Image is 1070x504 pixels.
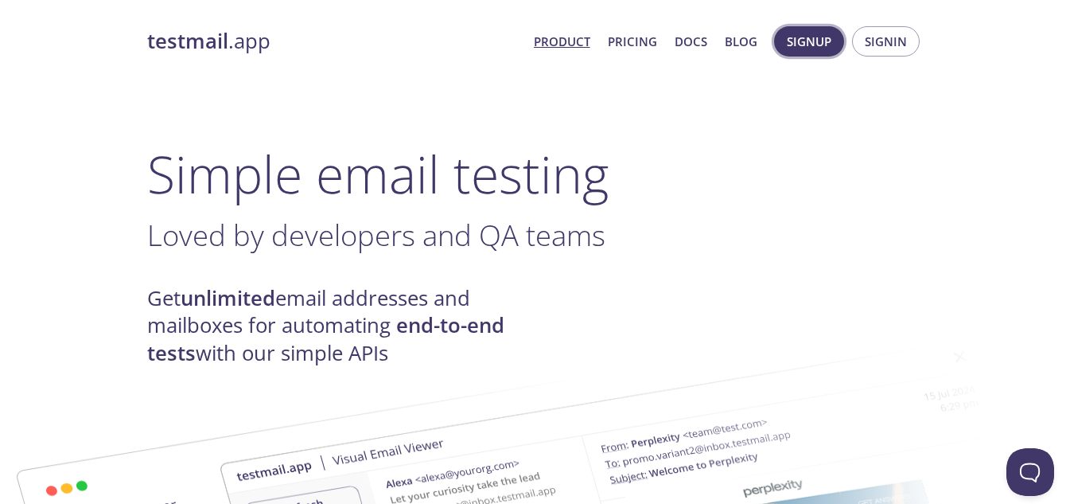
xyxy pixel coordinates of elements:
strong: end-to-end tests [147,311,504,366]
a: Blog [725,31,757,52]
strong: testmail [147,27,228,55]
button: Signin [852,26,920,57]
h1: Simple email testing [147,143,924,205]
a: Product [534,31,590,52]
h4: Get email addresses and mailboxes for automating with our simple APIs [147,285,535,367]
a: testmail.app [147,28,521,55]
button: Signup [774,26,844,57]
a: Docs [675,31,707,52]
span: Signup [787,31,831,52]
span: Signin [865,31,907,52]
span: Loved by developers and QA teams [147,215,605,255]
strong: unlimited [181,284,275,312]
iframe: Help Scout Beacon - Open [1006,448,1054,496]
a: Pricing [608,31,657,52]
